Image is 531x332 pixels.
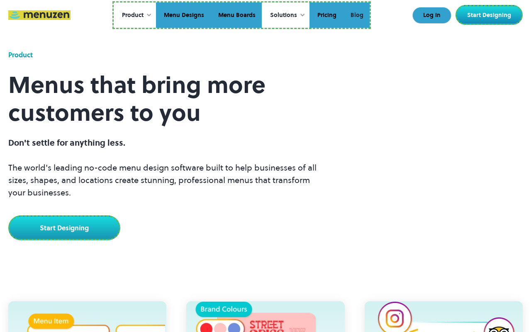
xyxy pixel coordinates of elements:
a: Start Designing [8,215,120,240]
a: Menu Designs [156,2,210,28]
div: Product [114,2,156,28]
a: Menu Boards [210,2,262,28]
div: Product [8,50,33,60]
a: Log In [412,7,451,24]
span: Don't settle for anything less. [8,137,125,149]
h1: Menus that bring more customers to you [8,71,327,127]
a: Blog [343,2,370,28]
p: The world's leading no-code menu design software built to help businesses of all sizes, shapes, a... [8,137,327,199]
div: Solutions [262,2,309,28]
div: Solutions [270,11,297,20]
a: Pricing [309,2,343,28]
a: Start Designing [455,5,523,25]
div: Product [122,11,144,20]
